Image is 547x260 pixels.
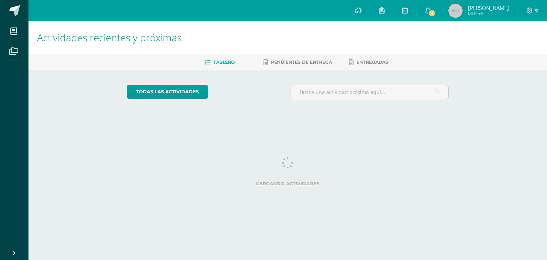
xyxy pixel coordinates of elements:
[127,85,208,99] a: todas las Actividades
[37,31,182,44] span: Actividades recientes y próximas
[291,85,449,99] input: Busca una actividad próxima aquí...
[349,57,388,68] a: Entregadas
[271,59,332,65] span: Pendientes de entrega
[264,57,332,68] a: Pendientes de entrega
[127,181,449,186] label: Cargando actividades
[468,4,509,11] span: [PERSON_NAME]
[204,57,235,68] a: Tablero
[468,11,509,17] span: Mi Perfil
[213,59,235,65] span: Tablero
[448,4,463,18] img: 45x45
[356,59,388,65] span: Entregadas
[428,9,436,17] span: 4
